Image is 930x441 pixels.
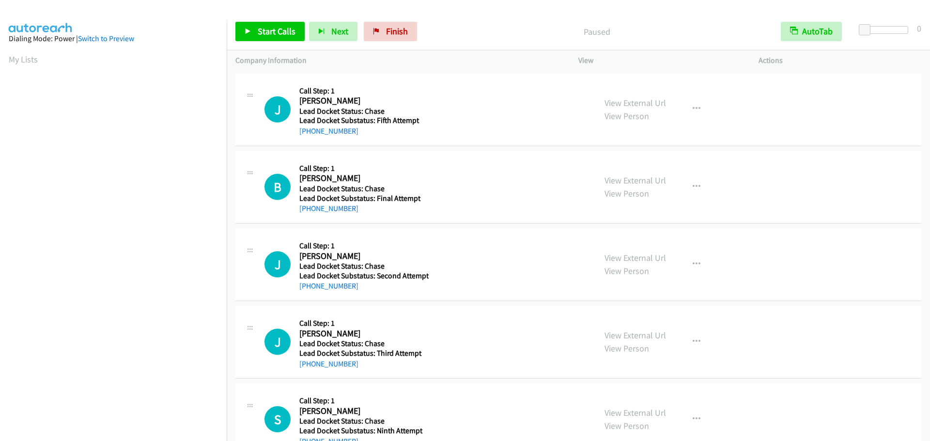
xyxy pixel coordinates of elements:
a: Start Calls [235,22,305,41]
h5: Lead Docket Substatus: Final Attempt [299,194,426,203]
a: View Person [604,420,649,431]
h5: Call Step: 1 [299,164,426,173]
h5: Lead Docket Substatus: Second Attempt [299,271,429,281]
a: View Person [604,343,649,354]
div: The call is yet to be attempted [264,329,291,355]
h5: Call Step: 1 [299,241,429,251]
h1: J [264,251,291,277]
a: Finish [364,22,417,41]
div: The call is yet to be attempted [264,96,291,122]
p: Paused [430,25,763,38]
div: Dialing Mode: Power | [9,33,218,45]
h5: Call Step: 1 [299,319,426,328]
h2: [PERSON_NAME] [299,95,426,106]
a: View Person [604,265,649,276]
h5: Lead Docket Status: Chase [299,106,426,116]
span: Finish [386,26,408,37]
h2: [PERSON_NAME] [299,406,426,417]
h5: Call Step: 1 [299,86,426,96]
h1: B [264,174,291,200]
span: Start Calls [258,26,295,37]
h5: Lead Docket Status: Chase [299,261,429,271]
span: Next [331,26,348,37]
a: View External Url [604,407,666,418]
a: View External Url [604,252,666,263]
p: Actions [759,55,921,66]
a: View Person [604,188,649,199]
div: The call is yet to be attempted [264,174,291,200]
a: View External Url [604,175,666,186]
a: [PHONE_NUMBER] [299,126,358,136]
div: The call is yet to be attempted [264,251,291,277]
h2: [PERSON_NAME] [299,328,426,339]
h5: Lead Docket Substatus: Fifth Attempt [299,116,426,125]
a: [PHONE_NUMBER] [299,359,358,368]
a: View Person [604,110,649,122]
a: View External Url [604,97,666,108]
h5: Lead Docket Status: Chase [299,416,426,426]
div: 0 [917,22,921,35]
div: Delay between calls (in seconds) [864,26,908,34]
h5: Lead Docket Substatus: Third Attempt [299,349,426,358]
h1: S [264,406,291,432]
h5: Lead Docket Status: Chase [299,339,426,349]
a: View External Url [604,330,666,341]
p: Company Information [235,55,561,66]
button: AutoTab [781,22,842,41]
a: [PHONE_NUMBER] [299,281,358,290]
a: [PHONE_NUMBER] [299,204,358,213]
button: Next [309,22,357,41]
div: The call is yet to be attempted [264,406,291,432]
h5: Call Step: 1 [299,396,426,406]
h2: [PERSON_NAME] [299,173,426,184]
h1: J [264,329,291,355]
h1: J [264,96,291,122]
a: Switch to Preview [78,34,134,43]
h2: [PERSON_NAME] [299,251,426,262]
a: My Lists [9,54,38,65]
h5: Lead Docket Status: Chase [299,184,426,194]
h5: Lead Docket Substatus: Ninth Attempt [299,426,426,436]
p: View [578,55,741,66]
